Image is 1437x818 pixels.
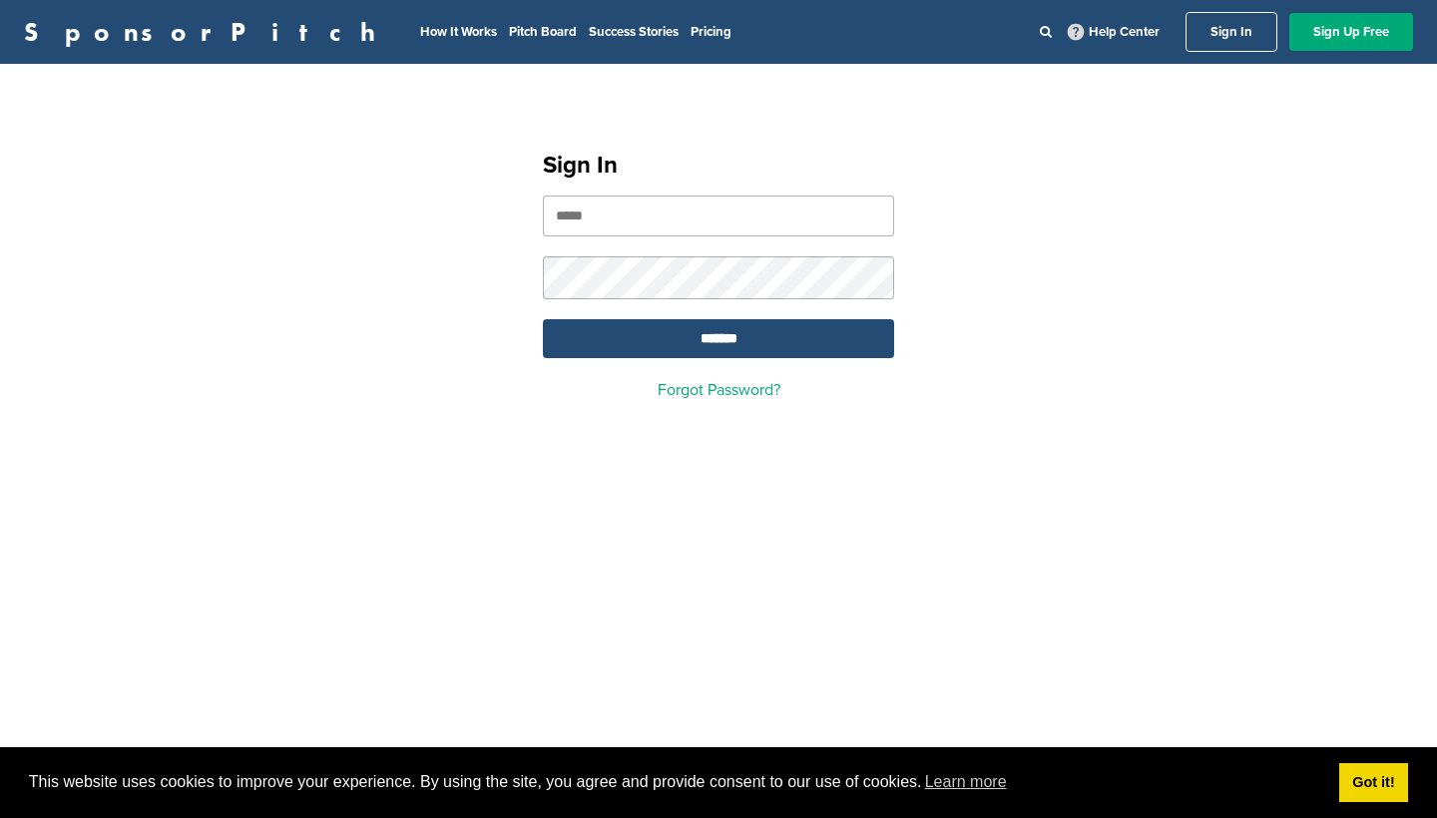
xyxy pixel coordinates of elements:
a: Sign Up Free [1289,13,1413,51]
a: Sign In [1186,12,1277,52]
a: Pricing [691,24,731,40]
a: dismiss cookie message [1339,763,1408,803]
a: How It Works [420,24,497,40]
a: Pitch Board [509,24,577,40]
a: Forgot Password? [658,380,780,400]
a: Success Stories [589,24,679,40]
a: learn more about cookies [922,767,1010,797]
a: SponsorPitch [24,19,388,45]
span: This website uses cookies to improve your experience. By using the site, you agree and provide co... [29,767,1323,797]
a: Help Center [1064,20,1164,44]
h1: Sign In [543,148,894,184]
